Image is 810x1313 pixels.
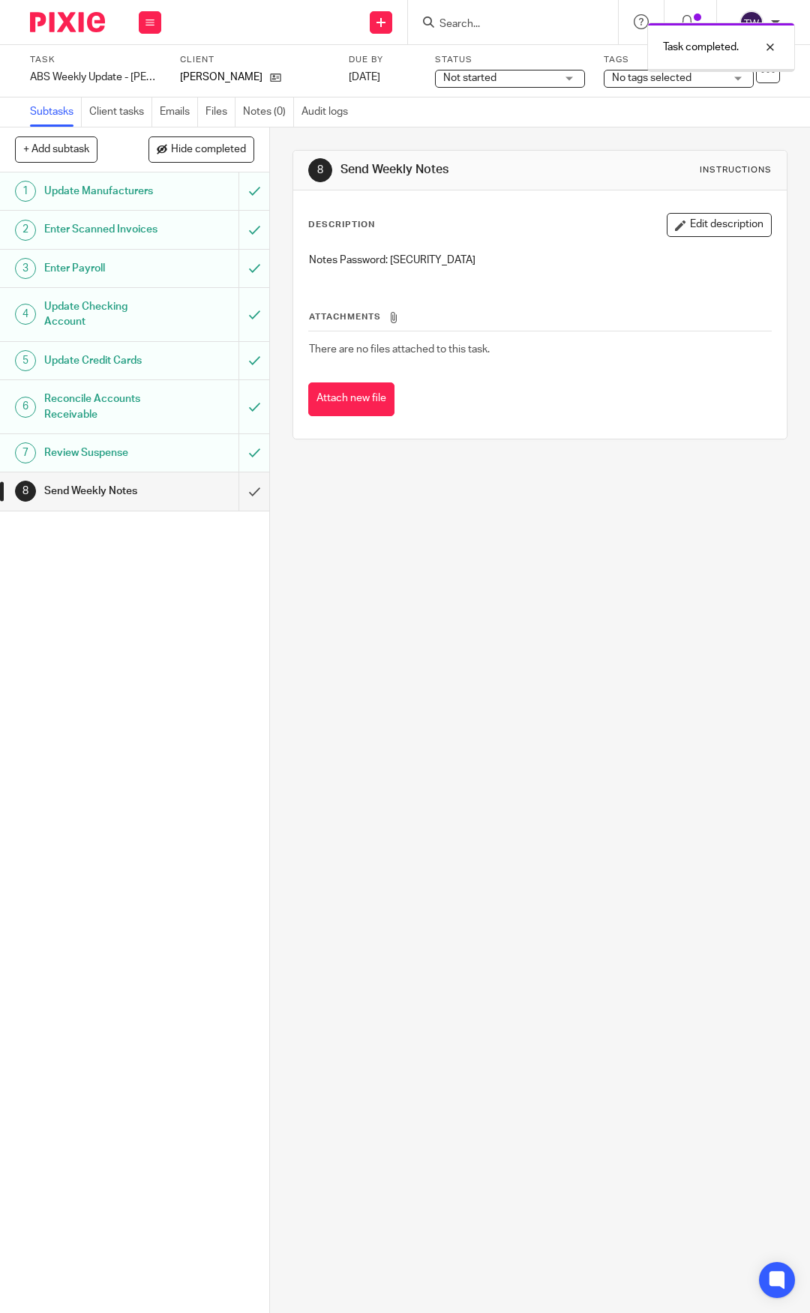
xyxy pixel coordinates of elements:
[308,219,375,231] p: Description
[308,382,394,416] button: Attach new file
[30,97,82,127] a: Subtasks
[301,97,355,127] a: Audit logs
[15,442,36,463] div: 7
[443,73,496,83] span: Not started
[15,181,36,202] div: 1
[171,144,246,156] span: Hide completed
[739,10,763,34] img: svg%3E
[44,180,164,202] h1: Update Manufacturers
[30,70,161,85] div: ABS Weekly Update - [PERSON_NAME]
[15,350,36,371] div: 5
[89,97,152,127] a: Client tasks
[308,158,332,182] div: 8
[30,54,161,66] label: Task
[44,257,164,280] h1: Enter Payroll
[15,481,36,502] div: 8
[180,54,330,66] label: Client
[44,295,164,334] h1: Update Checking Account
[44,480,164,502] h1: Send Weekly Notes
[340,162,572,178] h1: Send Weekly Notes
[44,442,164,464] h1: Review Suspense
[44,349,164,372] h1: Update Credit Cards
[309,344,490,355] span: There are no files attached to this task.
[44,388,164,426] h1: Reconcile Accounts Receivable
[148,136,254,162] button: Hide completed
[663,40,739,55] p: Task completed.
[205,97,235,127] a: Files
[15,304,36,325] div: 4
[15,136,97,162] button: + Add subtask
[44,218,164,241] h1: Enter Scanned Invoices
[309,313,381,321] span: Attachments
[160,97,198,127] a: Emails
[349,72,380,82] span: [DATE]
[612,73,691,83] span: No tags selected
[349,54,416,66] label: Due by
[15,220,36,241] div: 2
[15,397,36,418] div: 6
[180,70,262,85] p: [PERSON_NAME]
[667,213,772,237] button: Edit description
[30,70,161,85] div: ABS Weekly Update - Cahill
[309,253,771,268] p: Notes Password: [SECURITY_DATA]
[30,12,105,32] img: Pixie
[15,258,36,279] div: 3
[243,97,294,127] a: Notes (0)
[700,164,772,176] div: Instructions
